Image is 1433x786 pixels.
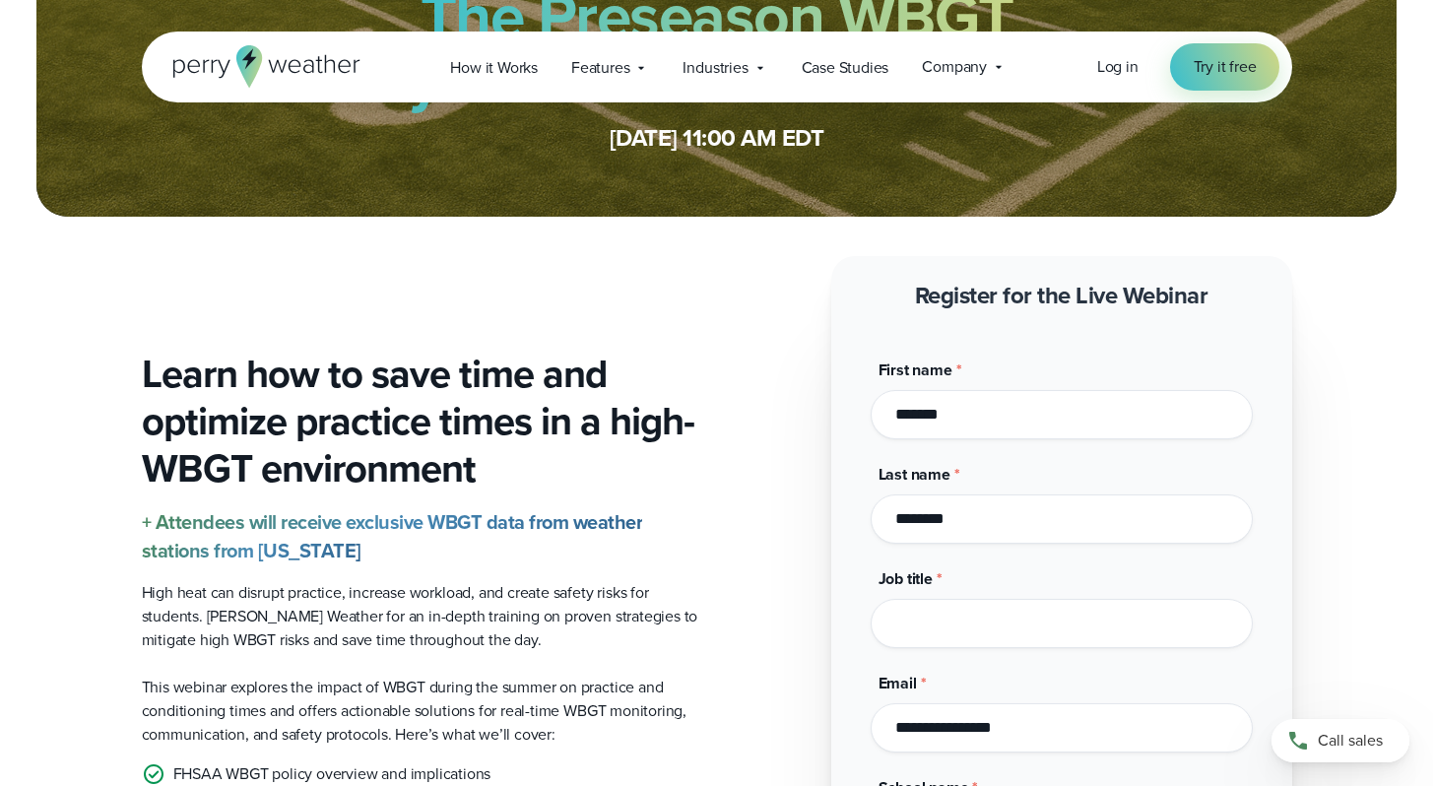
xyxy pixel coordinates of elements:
a: Case Studies [785,47,906,88]
p: This webinar explores the impact of WBGT during the summer on practice and conditioning times and... [142,676,701,747]
p: FHSAA WBGT policy overview and implications [173,762,491,786]
span: Features [571,56,629,80]
strong: + Attendees will receive exclusive WBGT data from weather stations from [US_STATE] [142,507,643,565]
a: Try it free [1170,43,1280,91]
span: Email [879,672,917,694]
span: Try it free [1194,55,1257,79]
span: Call sales [1318,729,1383,753]
span: First name [879,359,952,381]
h3: Learn how to save time and optimize practice times in a high-WBGT environment [142,351,701,492]
a: Call sales [1271,719,1409,762]
a: Log in [1097,55,1139,79]
span: Case Studies [802,56,889,80]
span: How it Works [450,56,538,80]
strong: [DATE] 11:00 AM EDT [610,120,824,156]
strong: Register for the Live Webinar [915,278,1208,313]
a: How it Works [433,47,554,88]
span: Industries [683,56,748,80]
span: Last name [879,463,950,486]
p: High heat can disrupt practice, increase workload, and create safety risks for students. [PERSON_... [142,581,701,652]
span: Company [922,55,987,79]
span: Log in [1097,55,1139,78]
span: Job title [879,567,933,590]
